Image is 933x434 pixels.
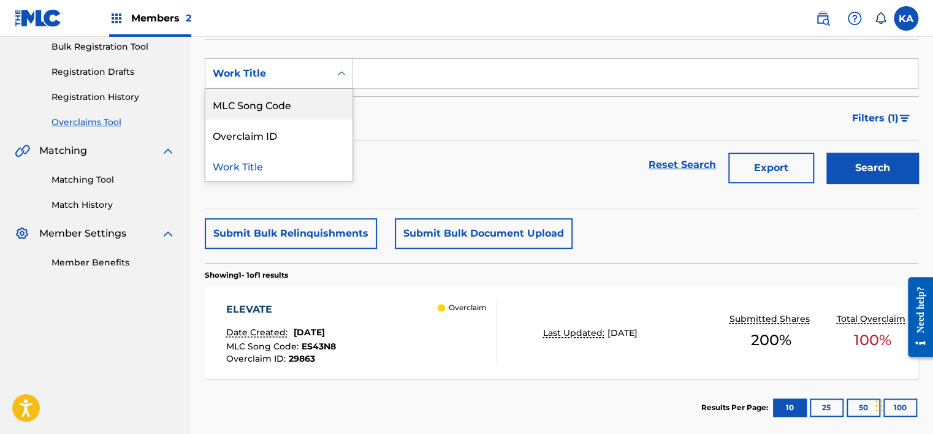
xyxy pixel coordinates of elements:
a: Bulk Registration Tool [51,40,175,53]
a: Public Search [810,6,835,31]
span: ES43N8 [302,341,336,352]
iframe: Resource Center [899,268,933,367]
button: 50 [847,398,880,417]
a: ELEVATEDate Created:[DATE]MLC Song Code:ES43N8Overclaim ID:29863 OverclaimLast Updated:[DATE]Subm... [205,287,918,379]
button: Filters (1) [845,103,918,134]
button: Export [728,153,814,183]
img: MLC Logo [15,9,62,27]
img: Member Settings [15,226,29,241]
span: Filters ( 1 ) [852,111,899,126]
span: 200 % [750,329,791,351]
span: Members [131,11,191,25]
span: Matching [39,143,87,158]
p: Date Created: [226,326,291,339]
button: 25 [810,398,844,417]
span: 29863 [289,353,315,364]
div: Notifications [874,12,886,25]
span: 100 % [854,329,891,351]
img: filter [899,115,910,122]
p: Results Per Page: [701,402,771,413]
img: Matching [15,143,30,158]
p: Submitted Shares [729,313,812,325]
button: Search [826,153,918,183]
p: Last Updated: [543,327,607,340]
span: [DATE] [294,327,325,338]
img: expand [161,226,175,241]
span: MLC Song Code : [226,341,302,352]
a: Match History [51,199,175,211]
span: Member Settings [39,226,126,241]
button: Submit Bulk Document Upload [395,218,573,249]
button: 10 [773,398,807,417]
img: Top Rightsholders [109,11,124,26]
span: [DATE] [607,327,638,338]
div: Work Title [213,66,323,81]
img: help [847,11,862,26]
p: Overclaim [449,302,487,313]
div: Drag [875,387,883,424]
span: Overclaim ID : [226,353,289,364]
a: Registration History [51,91,175,104]
p: Showing 1 - 1 of 1 results [205,270,288,281]
span: 2 [186,12,191,24]
div: ELEVATE [226,302,336,317]
div: Work Title [205,150,352,181]
a: Matching Tool [51,173,175,186]
p: Total Overclaim [837,313,908,325]
button: Submit Bulk Relinquishments [205,218,377,249]
div: Help [842,6,867,31]
a: Reset Search [642,151,722,178]
div: Overclaim ID [205,120,352,150]
img: search [815,11,830,26]
div: User Menu [894,6,918,31]
div: MLC Song Code [205,89,352,120]
iframe: Chat Widget [872,375,933,434]
a: Registration Drafts [51,66,175,78]
img: expand [161,143,175,158]
a: Member Benefits [51,256,175,269]
form: Search Form [205,58,918,189]
a: Overclaims Tool [51,116,175,129]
